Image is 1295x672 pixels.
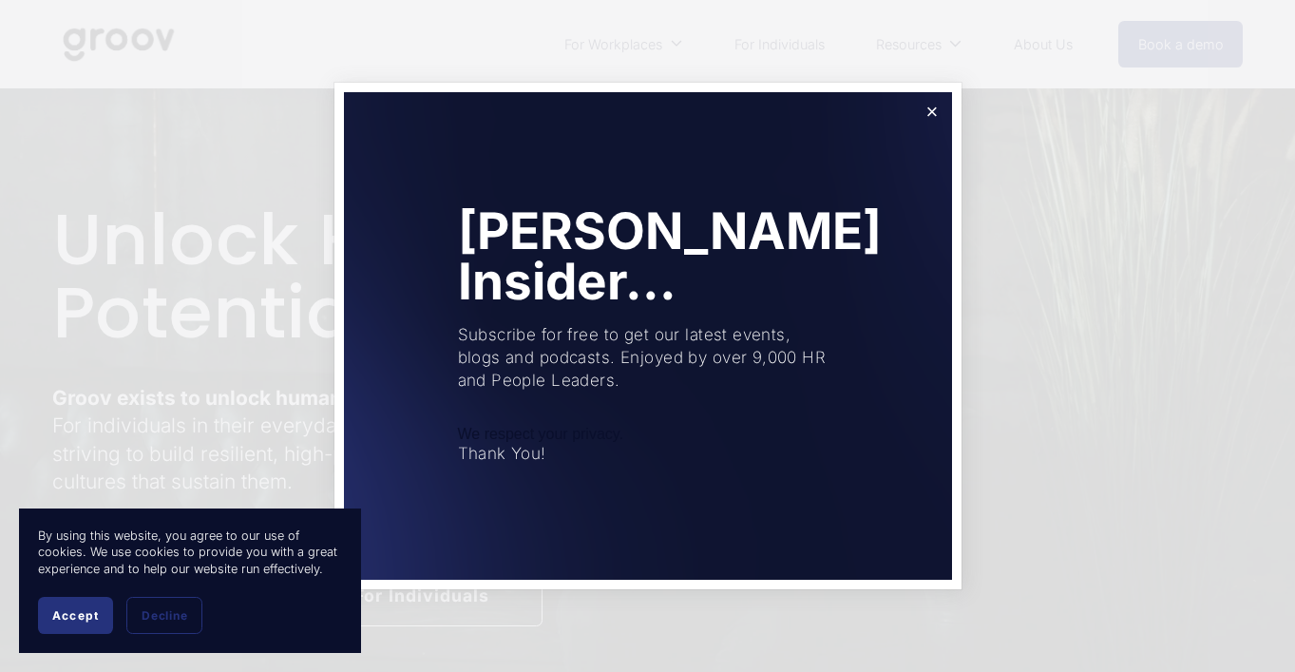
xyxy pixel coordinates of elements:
[126,597,202,634] button: Decline
[52,608,99,623] span: Accept
[19,509,361,653] section: Cookie banner
[458,206,882,307] h1: [PERSON_NAME] Insider...
[458,426,838,443] div: We respect your privacy.
[458,443,838,466] div: Thank You!
[458,324,838,392] p: Subscribe for free to get our latest events, blogs and podcasts. Enjoyed by over 9,000 HR and Peo...
[142,608,187,623] span: Decline
[38,597,113,634] button: Accept
[915,95,948,128] a: Close
[38,528,342,578] p: By using this website, you agree to our use of cookies. We use cookies to provide you with a grea...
